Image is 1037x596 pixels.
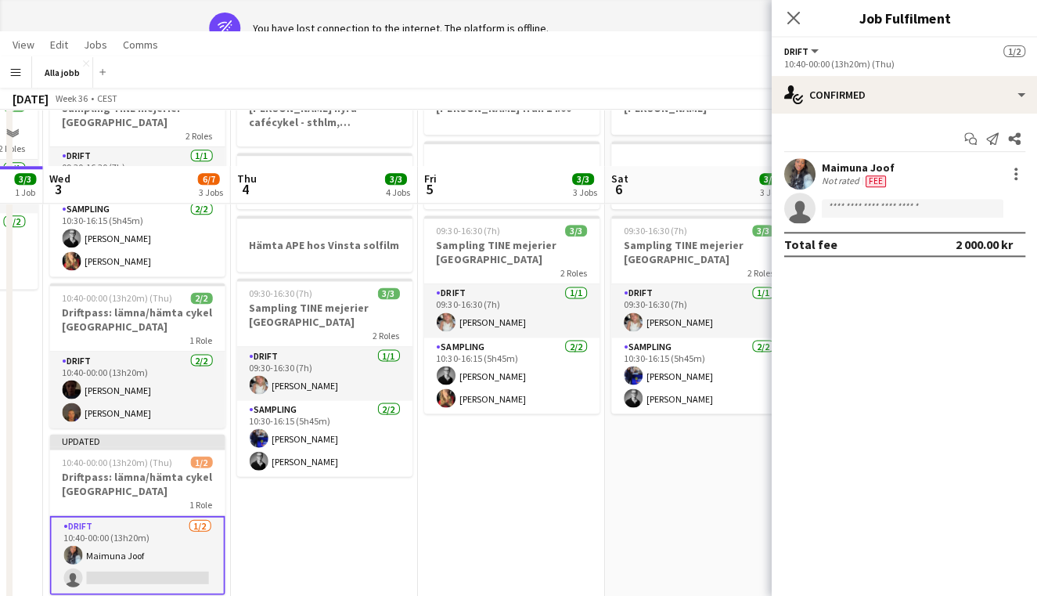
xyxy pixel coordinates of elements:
[236,301,412,329] h3: Sampling TINE mejerier [GEOGRAPHIC_DATA]
[560,267,586,279] span: 2 Roles
[13,91,49,107] div: [DATE]
[32,57,93,88] button: Alla jobb
[955,237,1012,252] div: 2 000.00 kr
[373,330,399,341] span: 2 Roles
[236,347,412,400] app-card-role: Drift1/109:30-16:30 (7h)[PERSON_NAME]
[436,225,499,237] span: 09:30-16:30 (7h)
[236,400,412,476] app-card-role: Sampling2/210:30-16:15 (5h45m)[PERSON_NAME][PERSON_NAME]
[47,180,70,198] span: 3
[198,186,222,198] div: 3 Jobs
[117,34,164,55] a: Comms
[572,186,596,198] div: 3 Jobs
[747,267,773,279] span: 2 Roles
[49,434,225,446] div: Updated
[783,45,820,57] button: Drift
[865,175,885,187] span: Fee
[423,164,599,192] h3: [PERSON_NAME] hyra cafécykel - sthlm, [GEOGRAPHIC_DATA], cph
[190,292,212,304] span: 2/2
[610,338,786,414] app-card-role: Sampling2/210:30-16:15 (5h45m)[PERSON_NAME][PERSON_NAME]
[49,434,225,594] app-job-card: Updated10:40-00:00 (13h20m) (Thu)1/2Driftpass: lämna/hämta cykel [GEOGRAPHIC_DATA]1 RoleDrift1/21...
[44,34,74,55] a: Edit
[77,34,113,55] a: Jobs
[783,45,808,57] span: Drift
[185,130,212,142] span: 2 Roles
[6,34,41,55] a: View
[1003,45,1024,57] span: 1/2
[15,186,35,198] div: 1 Job
[423,238,599,266] h3: Sampling TINE mejerier [GEOGRAPHIC_DATA]
[236,101,412,129] h3: [PERSON_NAME] hyra cafécykel - sthlm, [GEOGRAPHIC_DATA], cph
[423,215,599,414] app-job-card: 09:30-16:30 (7h)3/3Sampling TINE mejerier [GEOGRAPHIC_DATA]2 RolesDrift1/109:30-16:30 (7h)[PERSON...
[771,8,1037,28] h3: Job Fulfilment
[49,515,225,594] app-card-role: Drift1/210:40-00:00 (13h20m)Maimuna Joof
[423,338,599,414] app-card-role: Sampling2/210:30-16:15 (5h45m)[PERSON_NAME][PERSON_NAME]
[49,200,225,276] app-card-role: Sampling2/210:30-16:15 (5h45m)[PERSON_NAME][PERSON_NAME]
[423,141,599,209] app-job-card: [PERSON_NAME] hyra cafécykel - sthlm, [GEOGRAPHIC_DATA], cph
[49,101,225,129] h3: Sampling TINE mejerier [GEOGRAPHIC_DATA]
[236,78,412,146] app-job-card: [PERSON_NAME] hyra cafécykel - sthlm, [GEOGRAPHIC_DATA], cph
[758,173,780,185] span: 3/3
[423,284,599,338] app-card-role: Drift1/109:30-16:30 (7h)[PERSON_NAME]
[49,305,225,334] h3: Driftpass: lämna/hämta cykel [GEOGRAPHIC_DATA]
[14,173,36,185] span: 3/3
[236,215,412,272] app-job-card: Hämta APE hos Vinsta solfilm
[771,76,1037,114] div: Confirmed
[197,173,219,185] span: 6/7
[189,498,212,510] span: 1 Role
[49,147,225,200] app-card-role: Drift1/109:30-16:30 (7h)[PERSON_NAME]
[189,334,212,346] span: 1 Role
[49,283,225,428] app-job-card: 10:40-00:00 (13h20m) (Thu)2/2Driftpass: lämna/hämta cykel [GEOGRAPHIC_DATA]1 RoleDrift2/210:40-00...
[62,456,172,468] span: 10:40-00:00 (13h20m) (Thu)
[377,287,399,299] span: 3/3
[421,180,436,198] span: 5
[751,225,773,237] span: 3/3
[385,186,409,198] div: 4 Jobs
[249,287,312,299] span: 09:30-16:30 (7h)
[49,172,70,186] span: Wed
[49,352,225,428] app-card-role: Drift2/210:40-00:00 (13h20m)[PERSON_NAME][PERSON_NAME]
[783,58,1024,70] div: 10:40-00:00 (13h20m) (Thu)
[610,238,786,266] h3: Sampling TINE mejerier [GEOGRAPHIC_DATA]
[236,153,412,209] app-job-card: Hedda borta från 16.30/17
[236,278,412,476] app-job-card: 09:30-16:30 (7h)3/3Sampling TINE mejerier [GEOGRAPHIC_DATA]2 RolesDrift1/109:30-16:30 (7h)[PERSON...
[862,175,888,187] div: Crew has different fees then in role
[62,292,172,304] span: 10:40-00:00 (13h20m) (Thu)
[610,164,786,192] h3: [PERSON_NAME] hyra cafécykel - sthlm, [GEOGRAPHIC_DATA], cph
[97,92,117,104] div: CEST
[52,92,91,104] span: Week 36
[234,180,256,198] span: 4
[564,225,586,237] span: 3/3
[84,38,107,52] span: Jobs
[821,161,894,175] div: Maimuna Joof
[123,38,158,52] span: Comms
[608,180,628,198] span: 6
[50,38,68,52] span: Edit
[236,238,412,252] h3: Hämta APE hos Vinsta solfilm
[423,172,436,186] span: Fri
[49,469,225,497] h3: Driftpass: lämna/hämta cykel [GEOGRAPHIC_DATA]
[623,225,686,237] span: 09:30-16:30 (7h)
[821,175,862,187] div: Not rated
[384,173,406,185] span: 3/3
[190,456,212,468] span: 1/2
[253,21,549,35] div: You have lost connection to the internet. The platform is offline.
[610,172,628,186] span: Sat
[610,215,786,414] app-job-card: 09:30-16:30 (7h)3/3Sampling TINE mejerier [GEOGRAPHIC_DATA]2 RolesDrift1/109:30-16:30 (7h)[PERSON...
[759,186,783,198] div: 3 Jobs
[783,237,837,252] div: Total fee
[571,173,593,185] span: 3/3
[236,172,256,186] span: Thu
[610,141,786,209] app-job-card: [PERSON_NAME] hyra cafécykel - sthlm, [GEOGRAPHIC_DATA], cph
[610,284,786,338] app-card-role: Drift1/109:30-16:30 (7h)[PERSON_NAME]
[13,38,34,52] span: View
